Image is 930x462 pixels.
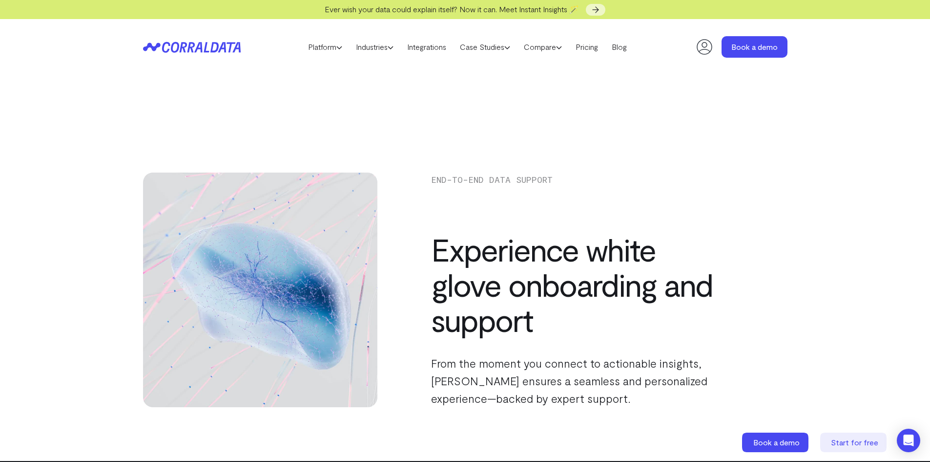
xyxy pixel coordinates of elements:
[400,40,453,54] a: Integrations
[431,354,719,407] p: From the moment you connect to actionable insights, [PERSON_NAME] ensures a seamless and personal...
[897,429,920,452] div: Open Intercom Messenger
[831,438,878,447] span: Start for free
[431,232,719,337] h1: Experience white glove onboarding and support
[820,433,889,452] a: Start for free
[517,40,569,54] a: Compare
[301,40,349,54] a: Platform
[569,40,605,54] a: Pricing
[349,40,400,54] a: Industries
[431,173,719,186] p: End-to-End Data Support
[453,40,517,54] a: Case Studies
[605,40,634,54] a: Blog
[753,438,800,447] span: Book a demo
[742,433,810,452] a: Book a demo
[325,4,579,14] span: Ever wish your data could explain itself? Now it can. Meet Instant Insights 🪄
[722,36,787,58] a: Book a demo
